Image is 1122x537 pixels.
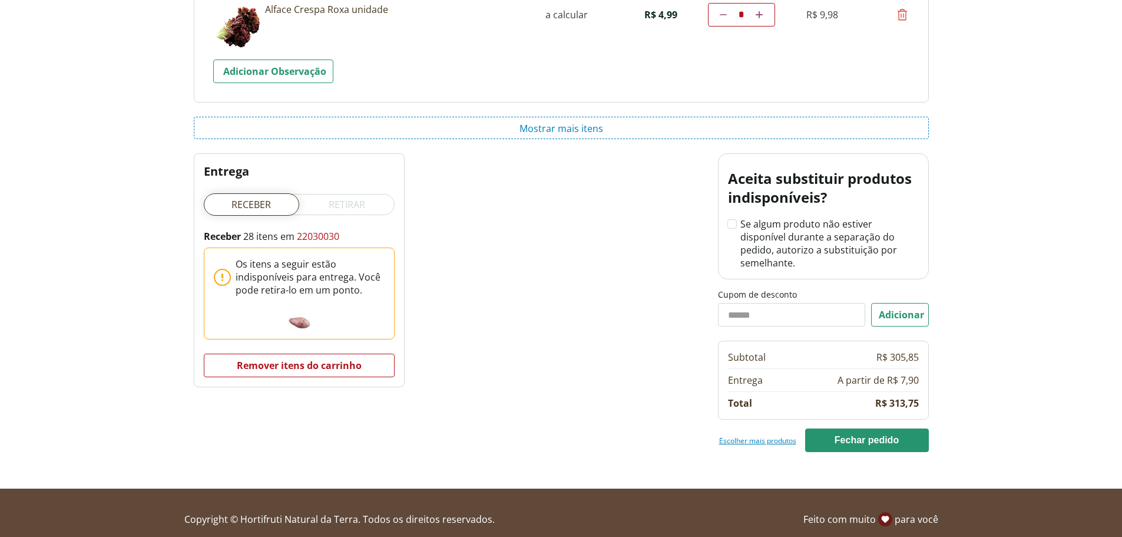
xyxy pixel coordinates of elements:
span: Feito com muito para você [803,512,938,526]
span: a calcular [545,8,588,21]
a: Adicionar Observação [213,60,333,83]
td: A partir de R$ 7,90 [838,374,919,387]
td: R$ 305,85 [876,351,919,364]
a: 22030030 [297,230,339,243]
img: Alface Crespa Roxa unidade [213,3,260,50]
span: 28 itens em [204,230,297,243]
td: Total [728,397,752,410]
td: Entrega [728,374,763,387]
button: Fechar pedido [805,429,929,452]
span: Copyright © Hortifruti Natural da Terra. Todos os direitos reservados. [184,513,495,526]
input: Se algum produto não estiver disponível durante a separação do pedido, autorizo a substituição po... [728,220,736,228]
label: Retirar [299,193,395,216]
span: R$ 9,98 [806,8,838,21]
span: R$ 4,99 [644,8,677,21]
label: Cupom de desconto [718,289,929,301]
strong: Receber [204,230,241,243]
label: Se algum produto não estiver disponível durante a separação do pedido, autorizo a substituição po... [728,218,919,269]
img: Batata Yacon Unidade [287,306,311,330]
td: Subtotal [728,351,766,364]
h2: Aceita substituir produtos indisponíveis? [728,169,919,207]
a: Escolher mais produtos [719,436,796,445]
a: Alface Crespa Roxa unidade [265,3,524,16]
h2: Entrega [204,163,395,179]
button: Mostrar mais itens [194,117,929,139]
button: Adicionar [871,303,929,327]
span: O item a seguir está indisponível para entrega. [236,258,385,296]
button: remover item do carrinho [204,354,395,377]
label: Receber [204,194,299,215]
td: R$ 313,75 [875,397,919,410]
